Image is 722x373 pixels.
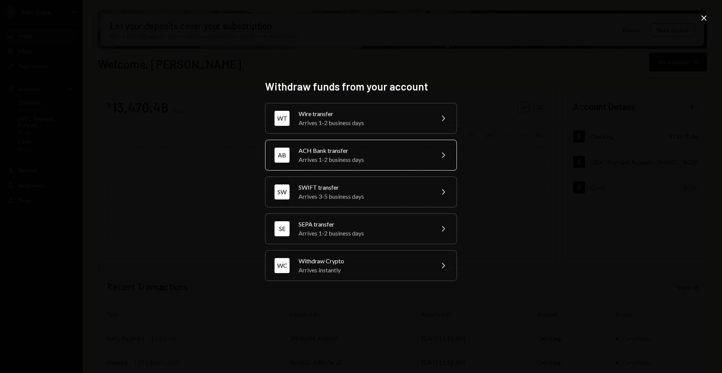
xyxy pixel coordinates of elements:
div: SWIFT transfer [299,183,429,192]
h2: Withdraw funds from your account [265,79,457,94]
div: WC [275,258,290,273]
div: Arrives 1-2 business days [299,229,429,238]
div: SEPA transfer [299,220,429,229]
div: Arrives 1-2 business days [299,155,429,164]
div: Arrives 1-2 business days [299,118,429,127]
div: Arrives 3-5 business days [299,192,429,201]
div: Withdraw Crypto [299,257,429,266]
button: SESEPA transferArrives 1-2 business days [265,213,457,244]
div: Arrives instantly [299,266,429,275]
div: SE [275,221,290,236]
div: AB [275,148,290,163]
div: SW [275,184,290,199]
div: Wire transfer [299,109,429,118]
button: ABACH Bank transferArrives 1-2 business days [265,140,457,171]
div: ACH Bank transfer [299,146,429,155]
button: WCWithdraw CryptoArrives instantly [265,250,457,281]
div: WT [275,111,290,126]
button: WTWire transferArrives 1-2 business days [265,103,457,134]
button: SWSWIFT transferArrives 3-5 business days [265,177,457,207]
